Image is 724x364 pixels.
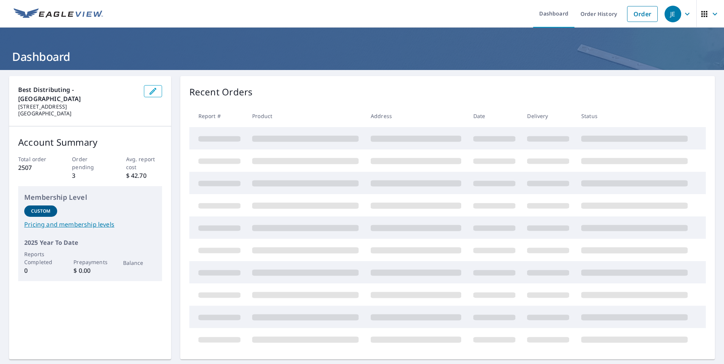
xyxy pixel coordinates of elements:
[575,105,694,127] th: Status
[246,105,365,127] th: Product
[24,220,156,229] a: Pricing and membership levels
[126,171,162,180] p: $ 42.70
[31,208,51,215] p: Custom
[24,238,156,247] p: 2025 Year To Date
[24,192,156,202] p: Membership Level
[18,163,54,172] p: 2507
[18,103,138,110] p: [STREET_ADDRESS]
[73,266,106,275] p: $ 0.00
[18,85,138,103] p: Best Distributing - [GEOGRAPHIC_DATA]
[467,105,521,127] th: Date
[521,105,575,127] th: Delivery
[189,105,247,127] th: Report #
[123,259,156,267] p: Balance
[72,171,108,180] p: 3
[18,110,138,117] p: [GEOGRAPHIC_DATA]
[73,258,106,266] p: Prepayments
[18,135,162,149] p: Account Summary
[9,49,715,64] h1: Dashboard
[18,155,54,163] p: Total order
[14,8,103,20] img: EV Logo
[189,85,253,99] p: Recent Orders
[24,250,57,266] p: Reports Completed
[24,266,57,275] p: 0
[627,6,658,22] a: Order
[72,155,108,171] p: Order pending
[365,105,467,127] th: Address
[665,6,681,22] div: JE
[126,155,162,171] p: Avg. report cost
